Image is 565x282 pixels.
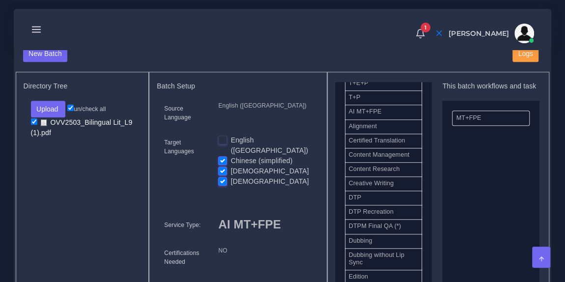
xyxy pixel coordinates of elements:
[449,30,509,37] span: [PERSON_NAME]
[67,105,106,113] label: un/check all
[421,23,430,32] span: 1
[164,221,200,229] label: Service Type:
[164,249,203,266] label: Certifications Needed
[345,219,423,234] li: DTPM Final QA (*)
[345,234,423,249] li: Dubbing
[24,82,141,90] h5: Directory Tree
[23,46,68,62] button: New Batch
[231,135,312,156] label: English ([GEOGRAPHIC_DATA])
[345,90,423,105] li: T+P
[231,156,293,166] label: Chinese (simplified)
[67,105,74,111] input: un/check all
[218,246,311,256] p: NO
[231,176,309,187] label: [DEMOGRAPHIC_DATA]
[218,101,311,111] p: English ([GEOGRAPHIC_DATA])
[345,205,423,220] li: DTP Recreation
[218,218,281,231] span: AI MT+FPE
[231,166,309,176] label: [DEMOGRAPHIC_DATA]
[31,117,133,137] a: OVV2503_Bilingual Lit_L9 (1).pdf
[345,148,423,163] li: Content Management
[345,119,423,134] li: Alignment
[518,50,533,57] span: Logs
[31,101,66,117] button: Upload
[164,138,203,156] label: Target Languages
[345,162,423,177] li: Content Research
[345,191,423,205] li: DTP
[452,111,530,126] li: MT+FPE
[345,76,423,91] li: T+E+P
[444,24,537,43] a: [PERSON_NAME]avatar
[157,82,319,90] h5: Batch Setup
[512,46,538,62] button: Logs
[345,176,423,191] li: Creative Writing
[345,248,423,270] li: Dubbing without Lip Sync
[412,28,429,39] a: 1
[23,49,68,57] a: New Batch
[442,82,539,90] h5: This batch workflows and task
[164,104,203,122] label: Source Language
[345,105,423,119] li: AI MT+FPE
[514,24,534,43] img: avatar
[345,134,423,148] li: Certified Translation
